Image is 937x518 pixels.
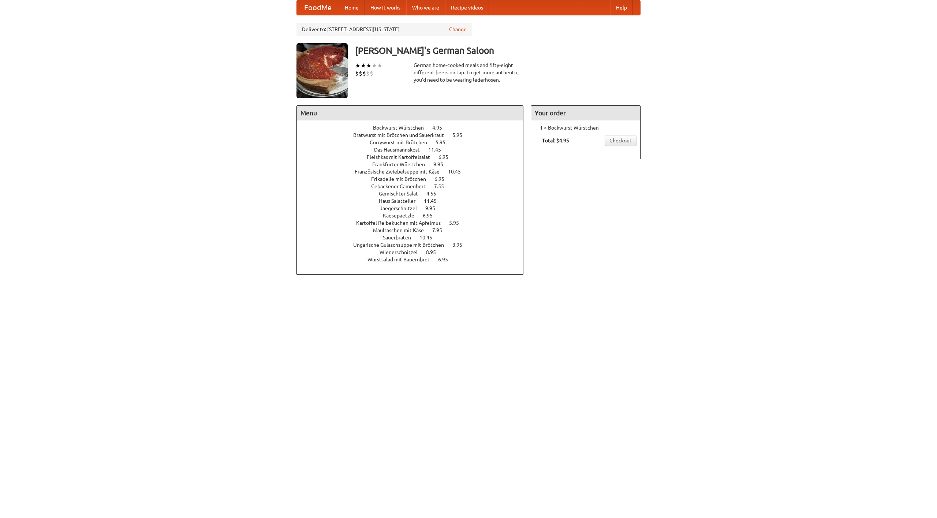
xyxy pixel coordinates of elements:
a: Currywurst mit Brötchen 5.95 [370,139,459,145]
span: 11.45 [428,147,448,153]
a: Frankfurter Würstchen 9.95 [372,161,457,167]
li: ★ [372,62,377,70]
a: Home [339,0,365,15]
span: Frankfurter Würstchen [372,161,432,167]
span: 5.95 [449,220,466,226]
a: How it works [365,0,406,15]
li: $ [355,70,359,78]
b: Total: $4.95 [542,138,569,144]
span: 7.55 [434,183,451,189]
li: $ [362,70,366,78]
span: Currywurst mit Brötchen [370,139,434,145]
a: Fleishkas mit Kartoffelsalat 6.95 [367,154,462,160]
span: 6.95 [438,154,456,160]
li: ★ [366,62,372,70]
span: 4.55 [426,191,444,197]
span: Jaegerschnitzel [380,205,424,211]
span: 5.95 [452,132,470,138]
span: 10.45 [419,235,440,241]
span: 6.95 [423,213,440,219]
a: Gemischter Salat 4.55 [379,191,450,197]
span: 9.95 [433,161,451,167]
a: Who we are [406,0,445,15]
a: Help [610,0,633,15]
li: $ [366,70,370,78]
a: Kartoffel Reibekuchen mit Apfelmus 5.95 [356,220,473,226]
a: Wurstsalad mit Bauernbrot 6.95 [367,257,462,262]
li: ★ [377,62,382,70]
span: Bratwurst mit Brötchen und Sauerkraut [353,132,451,138]
span: 9.95 [425,205,443,211]
span: 11.45 [424,198,444,204]
a: Change [449,26,467,33]
span: 7.95 [432,227,449,233]
span: Ungarische Gulaschsuppe mit Brötchen [353,242,451,248]
a: Französische Zwiebelsuppe mit Käse 10.45 [355,169,474,175]
span: 10.45 [448,169,468,175]
div: German home-cooked meals and fifty-eight different beers on tap. To get more authentic, you'd nee... [414,62,523,83]
span: Kartoffel Reibekuchen mit Apfelmus [356,220,448,226]
a: Sauerbraten 10.45 [383,235,446,241]
span: 5.95 [436,139,453,145]
span: 6.95 [434,176,452,182]
h4: Menu [297,106,523,120]
a: Maultaschen mit Käse 7.95 [373,227,456,233]
span: 4.95 [432,125,449,131]
a: Wienerschnitzel 8.95 [380,249,449,255]
span: Gemischter Salat [379,191,425,197]
li: ★ [355,62,361,70]
a: Bockwurst Würstchen 4.95 [373,125,456,131]
span: Wienerschnitzel [380,249,425,255]
span: 8.95 [426,249,443,255]
div: Deliver to: [STREET_ADDRESS][US_STATE] [296,23,472,36]
a: Recipe videos [445,0,489,15]
span: Wurstsalad mit Bauernbrot [367,257,437,262]
li: $ [370,70,373,78]
a: Bratwurst mit Brötchen und Sauerkraut 5.95 [353,132,476,138]
a: Frikadelle mit Brötchen 6.95 [371,176,458,182]
span: Maultaschen mit Käse [373,227,431,233]
a: Gebackener Camenbert 7.55 [371,183,458,189]
h3: [PERSON_NAME]'s German Saloon [355,43,641,58]
a: Haus Salatteller 11.45 [379,198,450,204]
a: FoodMe [297,0,339,15]
span: Fleishkas mit Kartoffelsalat [367,154,437,160]
a: Ungarische Gulaschsuppe mit Brötchen 3.95 [353,242,476,248]
a: Das Hausmannskost 11.45 [374,147,455,153]
span: Kaesepaetzle [383,213,422,219]
span: Das Hausmannskost [374,147,427,153]
span: 3.95 [452,242,470,248]
span: 6.95 [438,257,455,262]
img: angular.jpg [296,43,348,98]
span: Sauerbraten [383,235,418,241]
span: Frikadelle mit Brötchen [371,176,433,182]
li: ★ [361,62,366,70]
li: 1 × Bockwurst Würstchen [535,124,637,131]
span: Bockwurst Würstchen [373,125,431,131]
span: Französische Zwiebelsuppe mit Käse [355,169,447,175]
li: $ [359,70,362,78]
a: Jaegerschnitzel 9.95 [380,205,449,211]
span: Haus Salatteller [379,198,423,204]
a: Kaesepaetzle 6.95 [383,213,446,219]
a: Checkout [605,135,637,146]
span: Gebackener Camenbert [371,183,433,189]
h4: Your order [531,106,640,120]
